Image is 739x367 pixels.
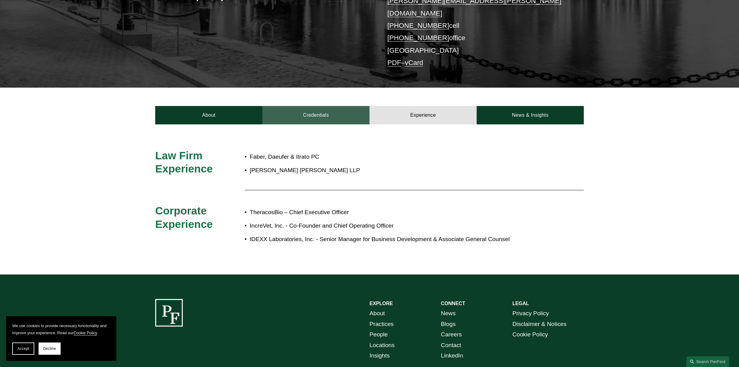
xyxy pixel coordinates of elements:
a: Contact [441,340,461,351]
a: Cookie Policy [512,329,548,340]
strong: LEGAL [512,301,529,306]
a: LinkedIn [441,350,463,361]
a: Credentials [262,106,369,124]
a: About [369,308,385,319]
a: News & Insights [477,106,584,124]
p: Faber, Daeufer & Itrato PC [250,152,530,162]
a: About [155,106,262,124]
button: Accept [12,342,34,355]
p: [PERSON_NAME] [PERSON_NAME] LLP [250,165,530,176]
span: Corporate Experience [155,205,213,230]
a: News [441,308,456,319]
p: IncreVet, Inc. - Co-Founder and Chief Operating Officer [250,221,530,231]
a: Careers [441,329,462,340]
a: Locations [369,340,395,351]
a: Experience [369,106,477,124]
a: vCard [405,59,423,66]
a: Disclaimer & Notices [512,319,567,330]
a: Privacy Policy [512,308,549,319]
a: Cookie Policy [73,331,97,335]
a: PDF [387,59,401,66]
span: Decline [43,346,56,351]
span: Accept [17,346,29,351]
a: Search this site [686,356,729,367]
strong: CONNECT [441,301,465,306]
a: Insights [369,350,390,361]
a: Practices [369,319,394,330]
a: People [369,329,388,340]
p: TheracosBio – Chief Executive Officer [250,207,530,218]
a: [PHONE_NUMBER] [387,22,449,29]
strong: EXPLORE [369,301,393,306]
p: We use cookies to provide necessary functionality and improve your experience. Read our . [12,322,110,336]
a: [PHONE_NUMBER] [387,34,449,42]
section: Cookie banner [6,316,116,361]
p: IDEXX Laboratories, Inc. - Senior Manager for Business Development & Associate General Counsel [250,234,530,245]
a: Blogs [441,319,456,330]
button: Decline [39,342,61,355]
span: Law Firm Experience [155,149,213,175]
